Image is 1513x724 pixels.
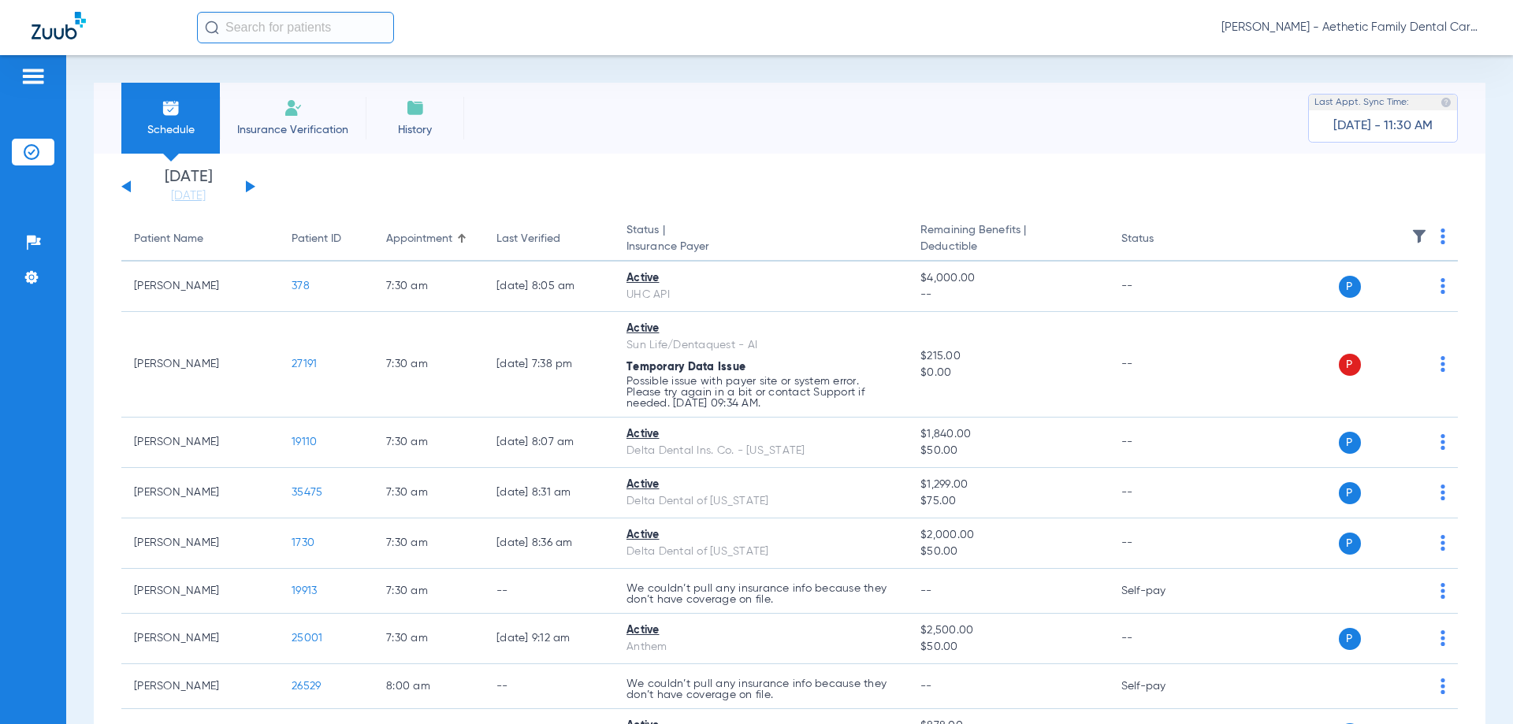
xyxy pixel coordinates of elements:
[626,443,895,459] div: Delta Dental Ins. Co. - [US_STATE]
[920,443,1095,459] span: $50.00
[1109,418,1215,468] td: --
[1441,97,1452,108] img: last sync help info
[496,231,601,247] div: Last Verified
[374,518,484,569] td: 7:30 AM
[626,287,895,303] div: UHC API
[920,270,1095,287] span: $4,000.00
[292,681,321,692] span: 26529
[496,231,560,247] div: Last Verified
[292,633,322,644] span: 25001
[626,477,895,493] div: Active
[292,436,317,447] span: 19110
[484,262,614,312] td: [DATE] 8:05 AM
[1441,356,1445,372] img: group-dot-blue.svg
[920,348,1095,365] span: $215.00
[1441,434,1445,450] img: group-dot-blue.svg
[626,639,895,655] div: Anthem
[626,337,895,354] div: Sun Life/Dentaquest - AI
[141,169,236,204] li: [DATE]
[1434,648,1513,724] iframe: Chat Widget
[626,622,895,639] div: Active
[484,569,614,614] td: --
[406,98,425,117] img: History
[920,585,932,596] span: --
[121,262,279,312] td: [PERSON_NAME]
[20,67,46,86] img: hamburger-icon
[484,418,614,468] td: [DATE] 8:07 AM
[1109,262,1215,312] td: --
[626,583,895,605] p: We couldn’t pull any insurance info because they don’t have coverage on file.
[386,231,452,247] div: Appointment
[284,98,303,117] img: Manual Insurance Verification
[920,544,1095,560] span: $50.00
[484,664,614,709] td: --
[920,365,1095,381] span: $0.00
[920,622,1095,639] span: $2,500.00
[374,468,484,518] td: 7:30 AM
[1109,518,1215,569] td: --
[374,262,484,312] td: 7:30 AM
[920,477,1095,493] span: $1,299.00
[377,122,452,138] span: History
[232,122,354,138] span: Insurance Verification
[626,527,895,544] div: Active
[292,231,361,247] div: Patient ID
[626,426,895,443] div: Active
[1109,312,1215,418] td: --
[374,312,484,418] td: 7:30 AM
[1411,228,1427,244] img: filter.svg
[626,270,895,287] div: Active
[121,569,279,614] td: [PERSON_NAME]
[614,217,908,262] th: Status |
[205,20,219,35] img: Search Icon
[134,231,203,247] div: Patient Name
[386,231,471,247] div: Appointment
[484,312,614,418] td: [DATE] 7:38 PM
[626,544,895,560] div: Delta Dental of [US_STATE]
[920,681,932,692] span: --
[920,287,1095,303] span: --
[1333,118,1433,134] span: [DATE] - 11:30 AM
[626,376,895,409] p: Possible issue with payer site or system error. Please try again in a bit or contact Support if n...
[133,122,208,138] span: Schedule
[1109,569,1215,614] td: Self-pay
[626,239,895,255] span: Insurance Payer
[1109,468,1215,518] td: --
[374,569,484,614] td: 7:30 AM
[374,664,484,709] td: 8:00 AM
[292,280,310,291] span: 378
[1339,533,1361,555] span: P
[1441,278,1445,294] img: group-dot-blue.svg
[908,217,1108,262] th: Remaining Benefits |
[626,321,895,337] div: Active
[121,418,279,468] td: [PERSON_NAME]
[374,614,484,664] td: 7:30 AM
[920,527,1095,544] span: $2,000.00
[1441,583,1445,599] img: group-dot-blue.svg
[121,614,279,664] td: [PERSON_NAME]
[292,358,317,369] span: 27191
[197,12,394,43] input: Search for patients
[292,537,314,548] span: 1730
[1441,535,1445,551] img: group-dot-blue.svg
[1109,664,1215,709] td: Self-pay
[920,239,1095,255] span: Deductible
[1339,432,1361,454] span: P
[1441,228,1445,244] img: group-dot-blue.svg
[920,639,1095,655] span: $50.00
[1314,95,1409,110] span: Last Appt. Sync Time:
[292,585,317,596] span: 19913
[1339,628,1361,650] span: P
[32,12,86,39] img: Zuub Logo
[626,678,895,700] p: We couldn’t pull any insurance info because they don’t have coverage on file.
[1339,354,1361,376] span: P
[1109,217,1215,262] th: Status
[121,518,279,569] td: [PERSON_NAME]
[141,188,236,204] a: [DATE]
[1221,20,1481,35] span: [PERSON_NAME] - Aethetic Family Dental Care ([GEOGRAPHIC_DATA])
[162,98,180,117] img: Schedule
[292,487,322,498] span: 35475
[134,231,266,247] div: Patient Name
[1441,630,1445,646] img: group-dot-blue.svg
